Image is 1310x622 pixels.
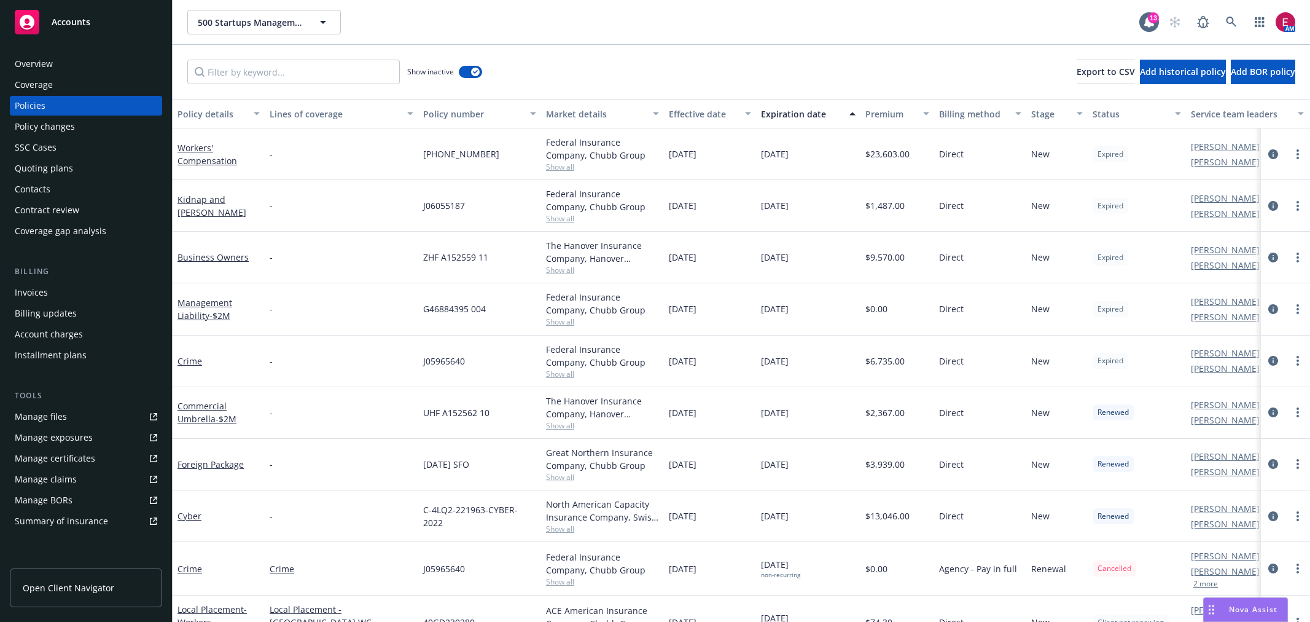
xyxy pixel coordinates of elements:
[546,472,659,482] span: Show all
[761,302,789,315] span: [DATE]
[15,179,50,199] div: Contacts
[265,99,418,128] button: Lines of coverage
[15,96,45,116] div: Policies
[1266,509,1281,524] a: circleInformation
[10,556,162,568] div: Analytics hub
[270,108,400,120] div: Lines of coverage
[15,345,87,365] div: Installment plans
[270,406,273,419] span: -
[10,138,162,157] a: SSC Cases
[10,96,162,116] a: Policies
[1191,207,1260,220] a: [PERSON_NAME]
[865,510,910,522] span: $13,046.00
[1031,302,1050,315] span: New
[15,75,53,95] div: Coverage
[865,562,887,575] span: $0.00
[546,213,659,224] span: Show all
[761,199,789,212] span: [DATE]
[1191,549,1260,562] a: [PERSON_NAME]
[1290,199,1305,213] a: more
[423,503,536,529] span: C-4LQ2-221963-CYBER-2022
[177,400,236,425] a: Commercial Umbrella
[1203,597,1288,622] button: Nova Assist
[1204,598,1219,621] div: Drag to move
[1191,295,1260,308] a: [PERSON_NAME]
[10,390,162,402] div: Tools
[761,108,842,120] div: Expiration date
[15,325,83,344] div: Account charges
[546,420,659,431] span: Show all
[546,369,659,379] span: Show all
[1098,407,1129,418] span: Renewed
[10,266,162,278] div: Billing
[546,239,659,265] div: The Hanover Insurance Company, Hanover Insurance Group
[423,562,465,575] span: J05965640
[418,99,541,128] button: Policy number
[1026,99,1088,128] button: Stage
[270,355,273,368] span: -
[939,251,964,264] span: Direct
[1191,192,1260,205] a: [PERSON_NAME]
[669,199,696,212] span: [DATE]
[10,345,162,365] a: Installment plans
[1186,99,1309,128] button: Service team leaders
[270,251,273,264] span: -
[177,194,246,218] a: Kidnap and [PERSON_NAME]
[761,571,800,579] div: non-recurring
[423,148,499,160] span: [PHONE_NUMBER]
[1219,10,1244,34] a: Search
[15,54,53,74] div: Overview
[1191,259,1260,272] a: [PERSON_NAME]
[1098,459,1129,470] span: Renewed
[209,310,230,321] span: - $2M
[761,458,789,471] span: [DATE]
[10,449,162,468] a: Manage certificates
[1231,66,1295,77] span: Add BOR policy
[1031,148,1050,160] span: New
[664,99,756,128] button: Effective date
[423,302,486,315] span: G46884395 004
[939,148,964,160] span: Direct
[669,251,696,264] span: [DATE]
[1191,450,1260,463] a: [PERSON_NAME]
[177,142,237,167] a: Workers' Compensation
[865,458,905,471] span: $3,939.00
[15,159,73,178] div: Quoting plans
[669,108,738,120] div: Effective date
[177,459,244,470] a: Foreign Package
[865,108,916,120] div: Premium
[669,302,696,315] span: [DATE]
[1077,66,1135,77] span: Export to CSV
[669,148,696,160] span: [DATE]
[1031,406,1050,419] span: New
[1266,302,1281,317] a: circleInformation
[10,490,162,510] a: Manage BORs
[546,136,659,162] div: Federal Insurance Company, Chubb Group
[15,490,72,510] div: Manage BORs
[15,221,106,241] div: Coverage gap analysis
[546,577,659,587] span: Show all
[865,406,905,419] span: $2,367.00
[939,406,964,419] span: Direct
[1031,251,1050,264] span: New
[1098,149,1123,160] span: Expired
[1191,414,1260,427] a: [PERSON_NAME]
[10,159,162,178] a: Quoting plans
[1031,510,1050,522] span: New
[1191,347,1260,360] a: [PERSON_NAME]
[546,291,659,317] div: Federal Insurance Company, Chubb Group
[1290,250,1305,265] a: more
[546,498,659,524] div: North American Capacity Insurance Company, Swiss Re, Coalition Insurance Solutions (MGA)
[10,179,162,199] a: Contacts
[423,108,523,120] div: Policy number
[1191,155,1260,168] a: [PERSON_NAME]
[939,355,964,368] span: Direct
[939,458,964,471] span: Direct
[669,458,696,471] span: [DATE]
[1191,565,1260,578] a: [PERSON_NAME]
[865,355,905,368] span: $6,735.00
[860,99,934,128] button: Premium
[1031,355,1050,368] span: New
[1031,199,1050,212] span: New
[1140,66,1226,77] span: Add historical policy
